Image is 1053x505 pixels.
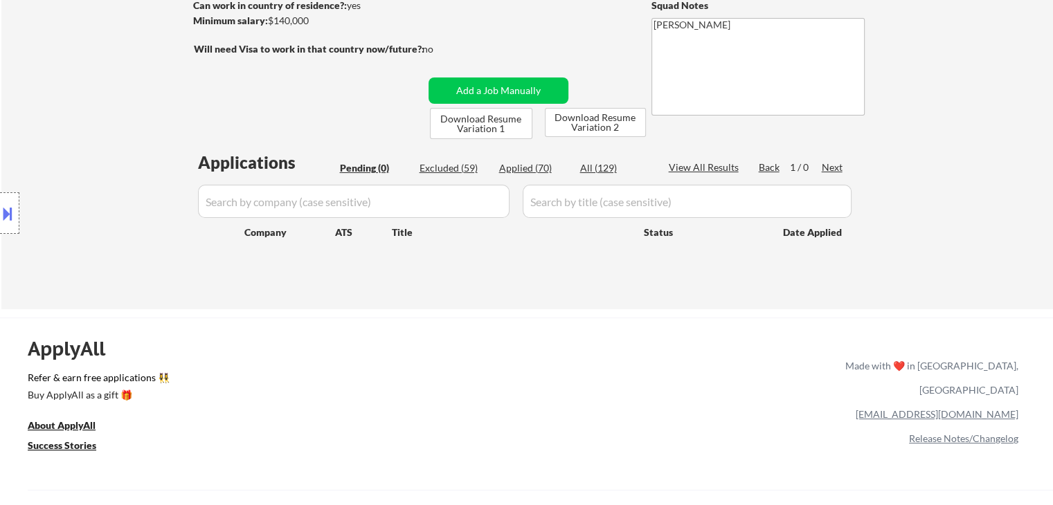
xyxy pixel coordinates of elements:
div: Title [392,226,631,239]
div: $140,000 [193,14,424,28]
div: Date Applied [783,226,844,239]
a: Release Notes/Changelog [909,432,1018,444]
div: Back [759,160,781,174]
div: ATS [335,226,392,239]
strong: Will need Visa to work in that country now/future?: [194,43,424,55]
input: Search by title (case sensitive) [523,185,852,218]
input: Search by company (case sensitive) [198,185,510,218]
div: Applied (70) [499,161,568,175]
strong: Minimum salary: [193,15,268,26]
div: Buy ApplyAll as a gift 🎁 [28,390,166,400]
div: Excluded (59) [420,161,489,175]
div: no [422,42,462,56]
a: Success Stories [28,438,115,455]
div: Applications [198,154,335,171]
button: Add a Job Manually [429,77,568,104]
button: Download Resume Variation 2 [545,108,646,137]
div: 1 / 0 [790,160,822,174]
div: ApplyAll [28,337,121,360]
div: Made with ❤️ in [GEOGRAPHIC_DATA], [GEOGRAPHIC_DATA] [840,353,1018,402]
div: View All Results [669,160,743,174]
u: Success Stories [28,439,96,451]
div: Next [822,160,844,174]
u: About ApplyAll [28,419,96,431]
a: Buy ApplyAll as a gift 🎁 [28,387,166,405]
div: All (129) [580,161,649,175]
button: Download Resume Variation 1 [430,108,532,139]
a: Refer & earn free applications 👯‍♀️ [28,373,556,387]
div: Pending (0) [340,161,409,175]
a: [EMAIL_ADDRESS][DOMAIN_NAME] [856,408,1018,420]
div: Status [644,219,763,244]
div: Company [244,226,335,239]
a: About ApplyAll [28,418,115,435]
